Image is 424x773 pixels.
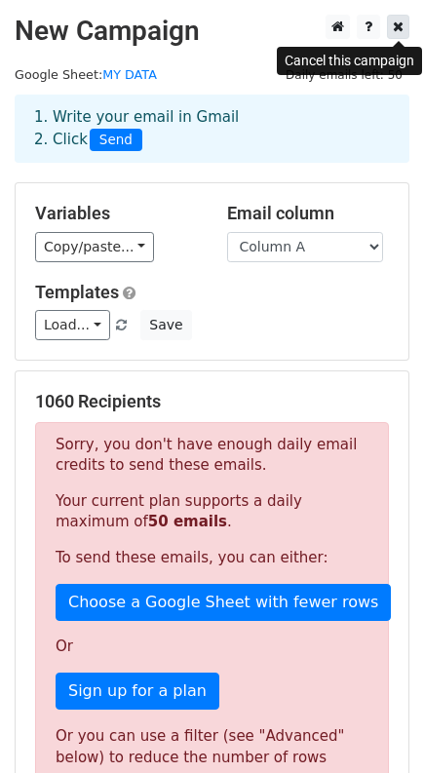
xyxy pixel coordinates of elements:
p: To send these emails, you can either: [56,548,368,568]
a: Sign up for a plan [56,673,219,710]
h5: Email column [227,203,390,224]
button: Save [140,310,191,340]
span: Send [90,129,142,152]
div: 1. Write your email in Gmail 2. Click [19,106,405,151]
strong: 50 emails [148,513,227,530]
h5: Variables [35,203,198,224]
a: Copy/paste... [35,232,154,262]
a: Load... [35,310,110,340]
h2: New Campaign [15,15,409,48]
a: Templates [35,282,119,302]
small: Google Sheet: [15,67,157,82]
div: Or you can use a filter (see "Advanced" below) to reduce the number of rows [56,725,368,769]
h5: 1060 Recipients [35,391,389,412]
p: Or [56,637,368,657]
a: MY DATA [102,67,157,82]
a: Choose a Google Sheet with fewer rows [56,584,391,621]
p: Your current plan supports a daily maximum of . [56,491,368,532]
p: Sorry, you don't have enough daily email credits to send these emails. [56,435,368,476]
iframe: Chat Widget [327,679,424,773]
div: Cancel this campaign [277,47,422,75]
